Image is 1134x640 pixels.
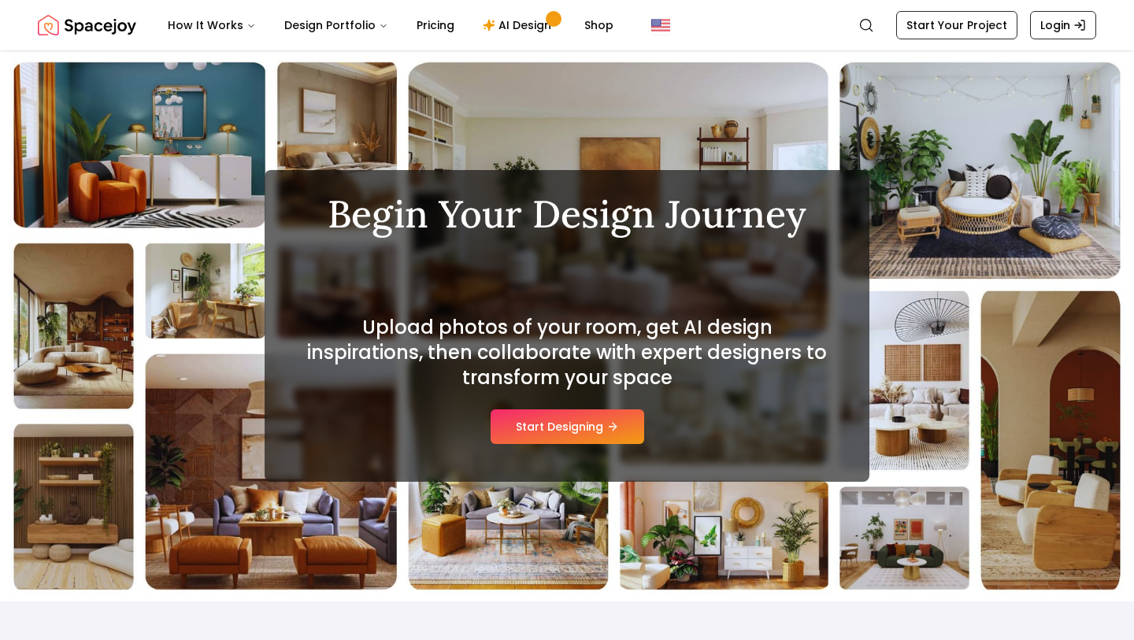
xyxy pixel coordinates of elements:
a: Login [1030,11,1096,39]
button: How It Works [155,9,269,41]
a: AI Design [470,9,569,41]
button: Start Designing [491,409,644,444]
a: Shop [572,9,626,41]
img: United States [651,16,670,35]
button: Design Portfolio [272,9,401,41]
a: Pricing [404,9,467,41]
img: Spacejoy Logo [38,9,136,41]
a: Spacejoy [38,9,136,41]
h2: Upload photos of your room, get AI design inspirations, then collaborate with expert designers to... [302,315,832,390]
a: Start Your Project [896,11,1017,39]
nav: Main [155,9,626,41]
h1: Begin Your Design Journey [302,195,832,233]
